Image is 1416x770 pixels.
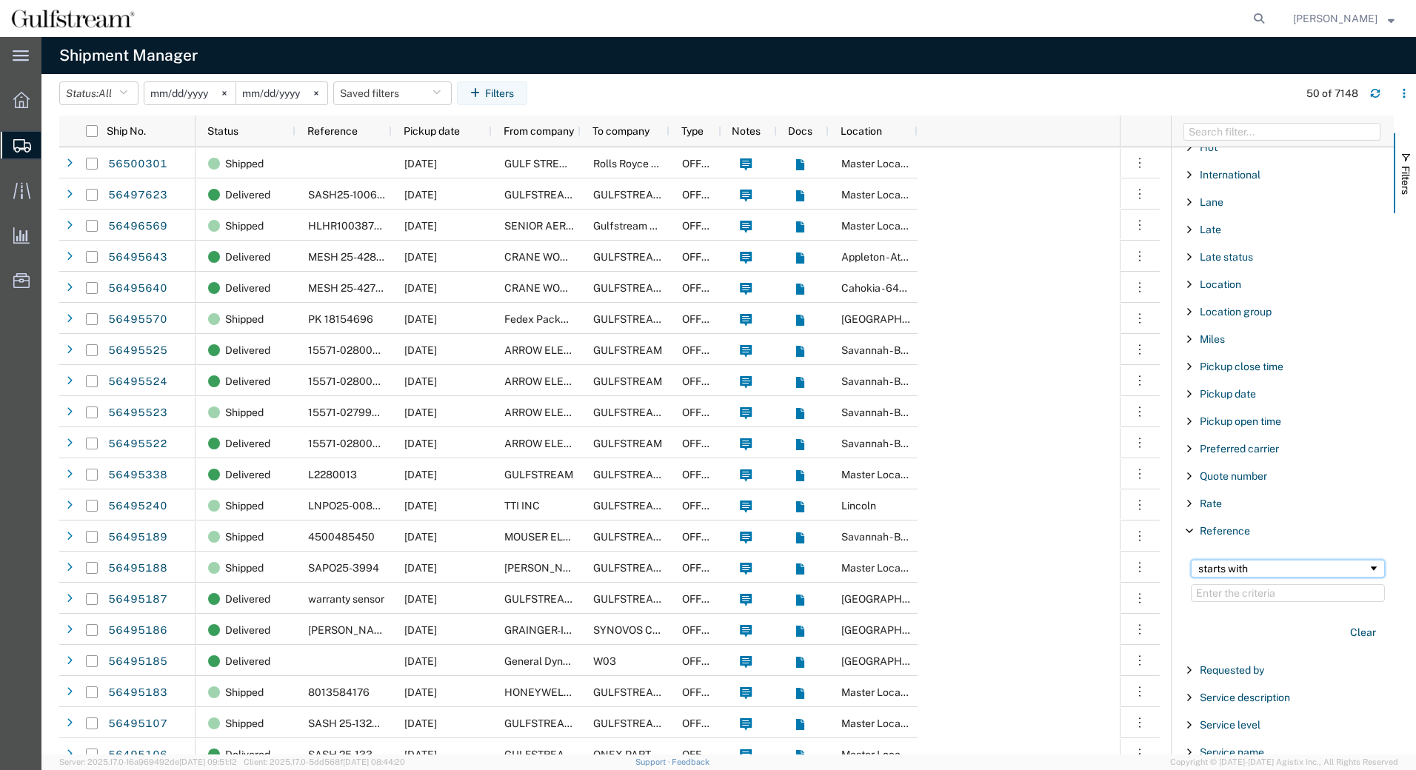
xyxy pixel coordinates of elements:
span: Savannah - Bldg J [841,375,922,387]
span: Shipped [225,521,264,552]
span: SENIOR AEROSPACE BWT [504,220,632,232]
span: Requested by [1200,664,1264,676]
span: Josh Roberts [1293,10,1377,27]
span: Preferred carrier [1200,443,1279,455]
span: 15571-028003888-02305 [308,375,435,387]
span: OFFLINE [682,717,725,729]
span: 8013584176 [308,686,370,698]
span: TTI INC [504,500,540,512]
span: Service level [1200,719,1260,731]
a: 56495522 [107,432,168,456]
button: [PERSON_NAME] [1292,10,1395,27]
a: 56495107 [107,712,168,736]
span: Late [1200,224,1221,235]
span: Pickup open time [1200,415,1281,427]
span: GULFSTREAM AEROSPACE CORP [504,189,668,201]
span: SASH 25-132703/JD [308,717,406,729]
a: 56495525 [107,339,168,363]
span: GULFSTREAM AEROSPACE CORP [593,469,757,481]
span: Gulfstream Aerospace Corporation [593,220,760,232]
span: 08/13/2025 [404,469,437,481]
a: 56495187 [107,588,168,612]
a: 56500301 [107,153,168,176]
span: West Palm Beach [841,593,947,605]
span: OFFLINE [682,655,725,667]
span: 08/13/2025 [404,717,437,729]
a: 56497623 [107,184,168,207]
span: Shipped [225,552,264,583]
span: ARROW ELECTRONICS [504,406,616,418]
span: GULFSTREAM AEROSPACE CORP. [504,749,669,760]
span: Location [841,125,882,137]
span: OFFLINE [682,313,725,325]
span: Savannah - Bldg J [841,531,922,543]
span: DEAM-211-GUL [308,624,435,636]
span: Shipped [225,397,264,428]
span: OFFLINE [682,220,725,232]
span: Cahokia - 6400 Curtiss [841,282,999,294]
span: SASH25-100689 [308,189,390,201]
span: 08/13/2025 [404,593,437,605]
span: 4500485450 [308,531,375,543]
div: Filter List 66 Filters [1172,147,1394,754]
span: Shipped [225,210,264,241]
span: Master Location [841,158,918,170]
span: GULFSTREAM AEROSPACE [504,593,638,605]
span: Delivered [225,335,270,366]
span: Rate [1200,498,1222,509]
span: Delivered [225,272,270,304]
span: Quote number [1200,470,1267,482]
span: GULFSTREAM AEROSPACE CAHOKIA [593,189,777,201]
span: Copyright © [DATE]-[DATE] Agistix Inc., All Rights Reserved [1170,756,1398,769]
span: From company [504,125,574,137]
span: Charlottesville [841,655,947,667]
input: Not set [144,82,236,104]
a: 56495106 [107,743,168,767]
span: OFFLINE [682,251,725,263]
span: International [1200,169,1260,181]
span: LNPO25-00804 [308,500,386,512]
a: 56495640 [107,277,168,301]
span: 15571-028008258-02305 [308,438,435,449]
span: GULFSTREAM AEROSPACE CORPORATION [593,406,802,418]
span: Reference [307,125,358,137]
span: 08/13/2025 [404,189,437,201]
a: 56495338 [107,463,168,487]
span: Delivered [225,646,270,677]
span: 08/13/2025 [404,220,437,232]
span: 08/13/2025 [404,251,437,263]
h4: Shipment Manager [59,37,198,74]
span: GULFSTREAM [593,438,662,449]
span: OFFLINE [682,624,725,636]
a: 56495570 [107,308,168,332]
button: Status:All [59,81,138,105]
span: Delivered [225,366,270,397]
span: GULFSTREAM [593,375,662,387]
span: CRANE WORLD WIDE LOGISTICS [504,282,664,294]
span: GULFSTREAM - MEMPHIS [593,717,773,729]
span: Fedex Package Recovery SLC [504,313,648,325]
span: 08/13/2025 [404,562,437,574]
span: OFFLINE [682,406,725,418]
span: 08/13/2025 [404,500,437,512]
span: Client: 2025.17.0-5dd568f [244,757,405,766]
a: 56495185 [107,650,168,674]
input: Not set [236,82,327,104]
span: GULFSTREAM AEROSPACE CORPORATION [593,593,802,605]
span: 08/13/2025 [404,655,437,667]
span: 08/13/2025 [404,686,437,698]
a: 56496569 [107,215,168,238]
span: SASH 25-133059 [308,749,393,760]
span: Location [1200,278,1241,290]
span: SYNOVOS CO GULFSTREAM ST LOUIS [593,624,839,636]
img: logo [10,7,136,30]
span: GULFSTREAM-CPS [593,282,687,294]
div: 50 of 7148 [1306,86,1358,101]
span: 15571-027999226-02305 [308,406,433,418]
button: Clear [1341,620,1385,645]
span: ARROW ELECTRONICS [504,438,616,449]
span: Status [207,125,238,137]
span: OFFLINE [682,562,725,574]
span: Delivered [225,241,270,272]
span: Notes [732,125,761,137]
